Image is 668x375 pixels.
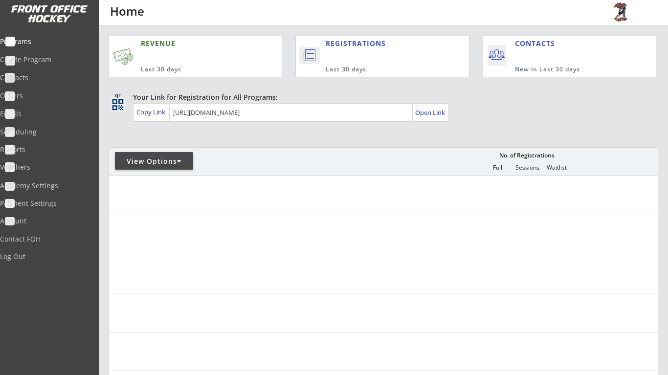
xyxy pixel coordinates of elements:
[111,92,123,99] div: qr
[133,92,628,102] div: Your Link for Registration for All Programs:
[115,156,193,166] div: View Options
[496,152,557,159] div: No. of Registrations
[515,66,610,74] div: New in Last 30 days
[415,109,446,117] div: Open Link
[515,39,559,48] div: CONTACTS
[483,164,512,171] div: Full
[111,97,125,112] button: qr_code
[512,164,542,171] div: Sessions
[326,66,428,74] div: Last 30 days
[415,106,446,119] a: Open Link
[141,66,238,74] div: Last 30 days
[542,164,571,171] div: Waitlist
[326,39,426,48] div: REGISTRATIONS
[136,108,167,116] div: Copy Link
[141,39,238,48] div: REVENUE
